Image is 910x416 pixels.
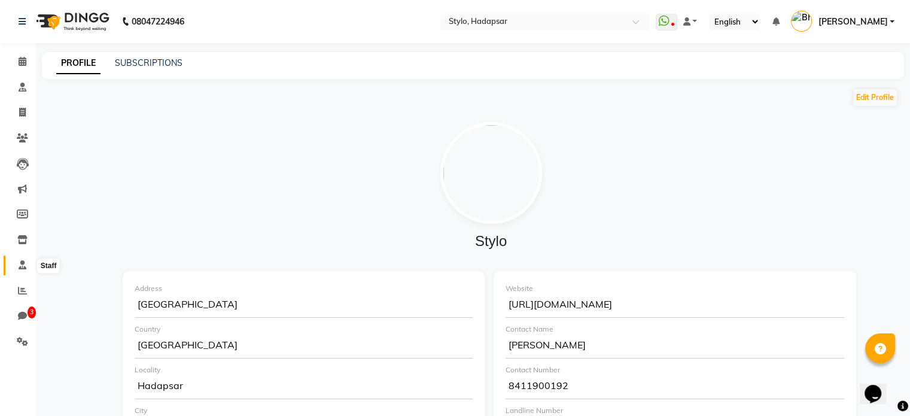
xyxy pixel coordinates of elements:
[135,405,473,416] div: City
[791,11,812,32] img: Bhushan Kolhe
[440,122,542,224] img: A6CEA944-D20B-4C36-B336-6DE088F17C67.jpg
[506,405,844,416] div: Landline Number
[135,294,473,318] div: [GEOGRAPHIC_DATA]
[132,5,184,38] b: 08047224946
[135,365,473,375] div: Locality
[115,57,182,68] a: SUBSCRIPTIONS
[853,89,897,106] button: Edit Profile
[860,368,898,404] iframe: chat widget
[506,335,844,359] div: [PERSON_NAME]
[38,259,60,274] div: Staff
[28,306,36,318] span: 3
[506,283,844,294] div: Website
[135,335,473,359] div: [GEOGRAPHIC_DATA]
[135,283,473,294] div: Address
[506,324,844,335] div: Contact Name
[135,324,473,335] div: Country
[56,53,101,74] a: PROFILE
[506,375,844,399] div: 8411900192
[135,375,473,399] div: Hadapsar
[4,306,32,326] a: 3
[506,365,844,375] div: Contact Number
[818,16,887,28] span: [PERSON_NAME]
[506,294,844,318] div: [URL][DOMAIN_NAME]
[123,233,859,250] h4: Stylo
[31,5,112,38] img: logo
